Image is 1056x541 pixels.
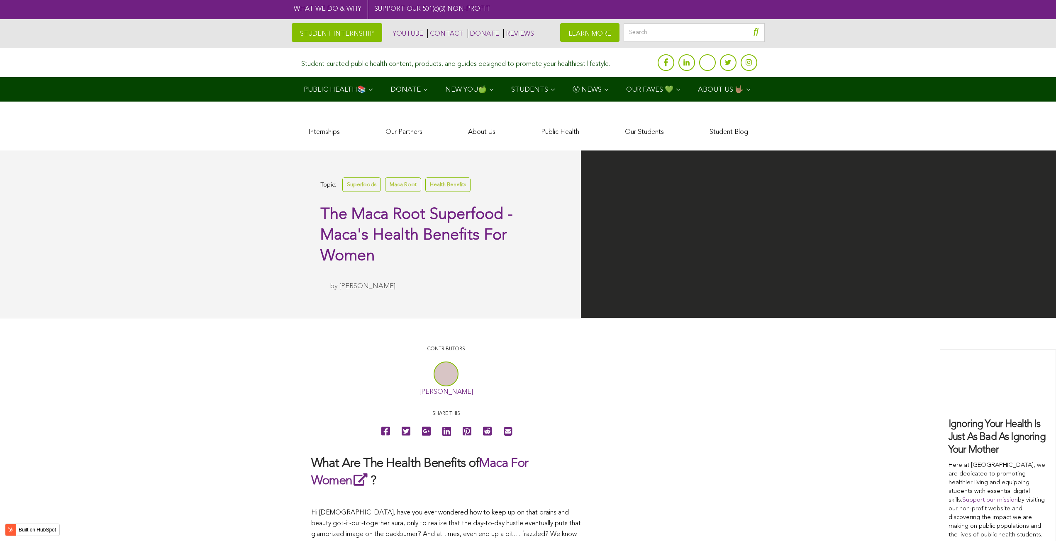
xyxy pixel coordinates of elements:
a: DONATE [468,29,499,38]
a: Superfoods [342,177,381,192]
a: Health Benefits [425,177,471,192]
span: DONATE [390,86,421,93]
div: Navigation Menu [292,77,765,102]
span: STUDENTS [511,86,548,93]
a: YOUTUBE [390,29,423,38]
button: Built on HubSpot [5,524,60,536]
a: Maca For Women [311,457,528,487]
span: The Maca Root Superfood - Maca's Health Benefits For Women [320,207,513,264]
a: CONTACT [427,29,463,38]
input: Search [624,23,765,42]
span: NEW YOU🍏 [445,86,487,93]
a: [PERSON_NAME] [339,283,395,290]
p: Share this [311,410,581,418]
span: OUR FAVES 💚 [626,86,673,93]
span: Topic: [320,180,336,191]
div: Student-curated public health content, products, and guides designed to promote your healthiest l... [301,56,610,68]
a: REVIEWS [503,29,534,38]
a: LEARN MORE [560,23,619,42]
span: by [330,283,338,290]
span: ABOUT US 🤟🏽 [698,86,744,93]
p: CONTRIBUTORS [311,345,581,353]
h2: What Are The Health Benefits of ? [311,456,581,489]
a: STUDENT INTERNSHIP [292,23,382,42]
a: Maca Root [385,177,421,192]
span: PUBLIC HEALTH📚 [304,86,366,93]
a: [PERSON_NAME] [419,389,473,395]
img: HubSpot sprocket logo [5,525,15,535]
label: Built on HubSpot [15,524,59,535]
span: Ⓥ NEWS [573,86,602,93]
